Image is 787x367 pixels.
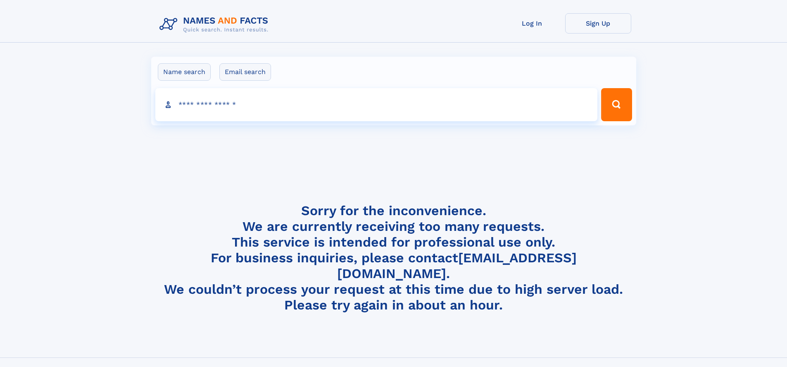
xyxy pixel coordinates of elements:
[155,88,598,121] input: search input
[156,13,275,36] img: Logo Names and Facts
[156,203,631,313] h4: Sorry for the inconvenience. We are currently receiving too many requests. This service is intend...
[601,88,632,121] button: Search Button
[499,13,565,34] a: Log In
[158,63,211,81] label: Name search
[219,63,271,81] label: Email search
[337,250,577,281] a: [EMAIL_ADDRESS][DOMAIN_NAME]
[565,13,631,34] a: Sign Up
